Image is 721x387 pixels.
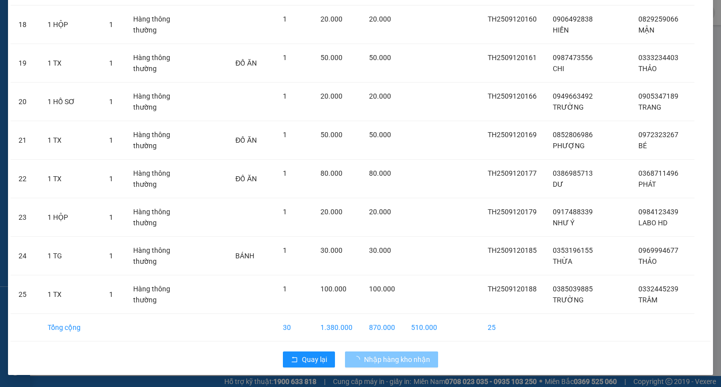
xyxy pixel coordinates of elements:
[11,83,40,121] td: 20
[275,314,312,341] td: 30
[125,83,187,121] td: Hàng thông thường
[283,169,287,177] span: 1
[553,219,574,227] span: NHƯ Ý
[553,26,569,34] span: HIỀN
[283,246,287,254] span: 1
[369,246,391,254] span: 30.000
[109,21,113,29] span: 1
[369,92,391,100] span: 20.000
[11,160,40,198] td: 22
[638,296,657,304] span: TRÂM
[553,142,585,150] span: PHƯỢNG
[235,136,256,144] span: ĐỒ ĂN
[283,285,287,293] span: 1
[11,44,40,83] td: 19
[403,314,445,341] td: 510.000
[320,285,346,293] span: 100.000
[553,246,593,254] span: 0353196155
[369,208,391,216] span: 20.000
[109,59,113,67] span: 1
[125,6,187,44] td: Hàng thông thường
[40,160,101,198] td: 1 TX
[488,285,537,293] span: TH2509120188
[109,98,113,106] span: 1
[40,314,101,341] td: Tổng cộng
[283,351,335,367] button: rollbackQuay lại
[320,246,342,254] span: 30.000
[488,208,537,216] span: TH2509120179
[11,6,40,44] td: 18
[488,246,537,254] span: TH2509120185
[638,285,678,293] span: 0332445239
[11,237,40,275] td: 24
[638,246,678,254] span: 0969994677
[302,354,327,365] span: Quay lại
[320,169,342,177] span: 80.000
[125,198,187,237] td: Hàng thông thường
[480,314,545,341] td: 25
[283,208,287,216] span: 1
[638,15,678,23] span: 0829259066
[638,142,647,150] span: BÉ
[638,131,678,139] span: 0972323267
[353,356,364,363] span: loading
[320,208,342,216] span: 20.000
[553,296,584,304] span: TRƯỜNG
[553,54,593,62] span: 0987473556
[638,180,656,188] span: PHÁT
[638,208,678,216] span: 0984123439
[40,275,101,314] td: 1 TX
[235,175,256,183] span: ĐỒ ĂN
[283,92,287,100] span: 1
[638,169,678,177] span: 0368711496
[125,121,187,160] td: Hàng thông thường
[11,121,40,160] td: 21
[320,54,342,62] span: 50.000
[488,169,537,177] span: TH2509120177
[638,26,654,34] span: MẬN
[553,92,593,100] span: 0949663492
[40,121,101,160] td: 1 TX
[638,65,657,73] span: THẢO
[638,92,678,100] span: 0905347189
[125,275,187,314] td: Hàng thông thường
[369,169,391,177] span: 80.000
[40,44,101,83] td: 1 TX
[109,252,113,260] span: 1
[40,83,101,121] td: 1 HỒ SƠ
[109,175,113,183] span: 1
[638,257,657,265] span: THẢO
[125,44,187,83] td: Hàng thông thường
[320,92,342,100] span: 20.000
[312,314,362,341] td: 1.380.000
[320,15,342,23] span: 20.000
[369,131,391,139] span: 50.000
[283,54,287,62] span: 1
[638,103,661,111] span: TRANG
[11,275,40,314] td: 25
[638,219,667,227] span: LABO HD
[291,356,298,364] span: rollback
[553,208,593,216] span: 0917488339
[553,169,593,177] span: 0386985713
[109,136,113,144] span: 1
[369,15,391,23] span: 20.000
[553,15,593,23] span: 0906492838
[283,15,287,23] span: 1
[488,54,537,62] span: TH2509120161
[11,198,40,237] td: 23
[40,237,101,275] td: 1 TG
[553,285,593,293] span: 0385039885
[125,160,187,198] td: Hàng thông thường
[638,54,678,62] span: 0333234403
[553,65,564,73] span: CHI
[283,131,287,139] span: 1
[553,257,572,265] span: THỪA
[320,131,342,139] span: 50.000
[488,92,537,100] span: TH2509120166
[235,59,256,67] span: ĐỒ ĂN
[553,180,563,188] span: DƯ
[109,290,113,298] span: 1
[361,314,403,341] td: 870.000
[488,15,537,23] span: TH2509120160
